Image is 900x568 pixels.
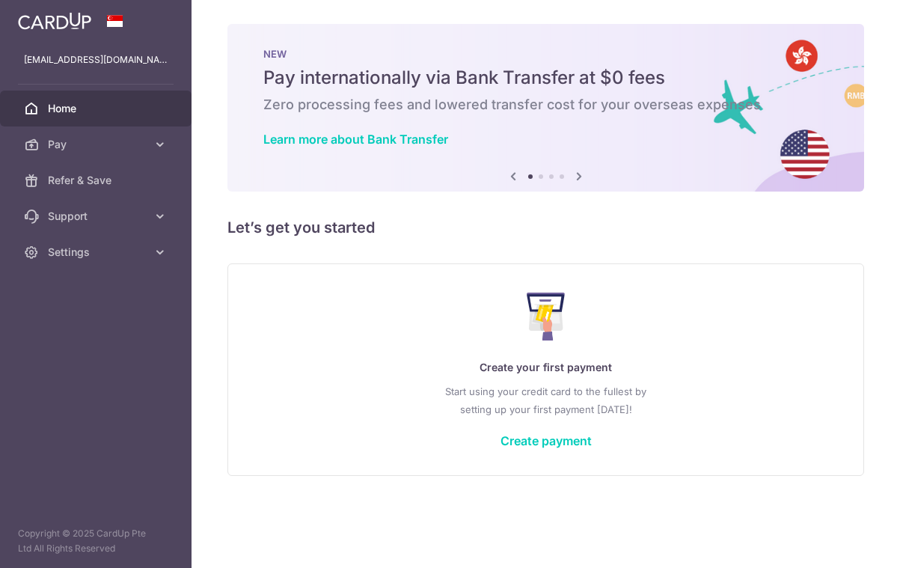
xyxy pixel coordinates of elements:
[48,209,147,224] span: Support
[24,52,168,67] p: [EMAIL_ADDRESS][DOMAIN_NAME]
[48,101,147,116] span: Home
[227,24,864,192] img: Bank transfer banner
[263,66,828,90] h5: Pay internationally via Bank Transfer at $0 fees
[48,245,147,260] span: Settings
[227,216,864,239] h5: Let’s get you started
[258,382,833,418] p: Start using your credit card to the fullest by setting up your first payment [DATE]!
[48,173,147,188] span: Refer & Save
[263,48,828,60] p: NEW
[48,137,147,152] span: Pay
[258,358,833,376] p: Create your first payment
[263,132,448,147] a: Learn more about Bank Transfer
[263,96,828,114] h6: Zero processing fees and lowered transfer cost for your overseas expenses
[803,523,885,561] iframe: Opens a widget where you can find more information
[527,293,565,341] img: Make Payment
[500,433,592,448] a: Create payment
[18,12,91,30] img: CardUp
